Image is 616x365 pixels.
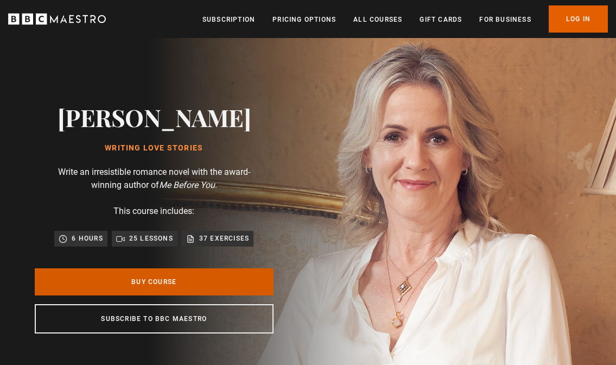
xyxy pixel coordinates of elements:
[202,5,608,33] nav: Primary
[353,14,402,25] a: All Courses
[129,233,173,244] p: 25 lessons
[159,180,215,190] i: Me Before You
[46,166,263,192] p: Write an irresistible romance novel with the award-winning author of .
[8,11,106,27] svg: BBC Maestro
[199,233,249,244] p: 37 exercises
[113,205,194,218] p: This course includes:
[549,5,608,33] a: Log In
[72,233,103,244] p: 6 hours
[420,14,462,25] a: Gift Cards
[479,14,531,25] a: For business
[58,103,251,131] h2: [PERSON_NAME]
[272,14,336,25] a: Pricing Options
[35,268,274,295] a: Buy Course
[202,14,255,25] a: Subscription
[58,144,251,153] h1: Writing Love Stories
[35,304,274,333] a: Subscribe to BBC Maestro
